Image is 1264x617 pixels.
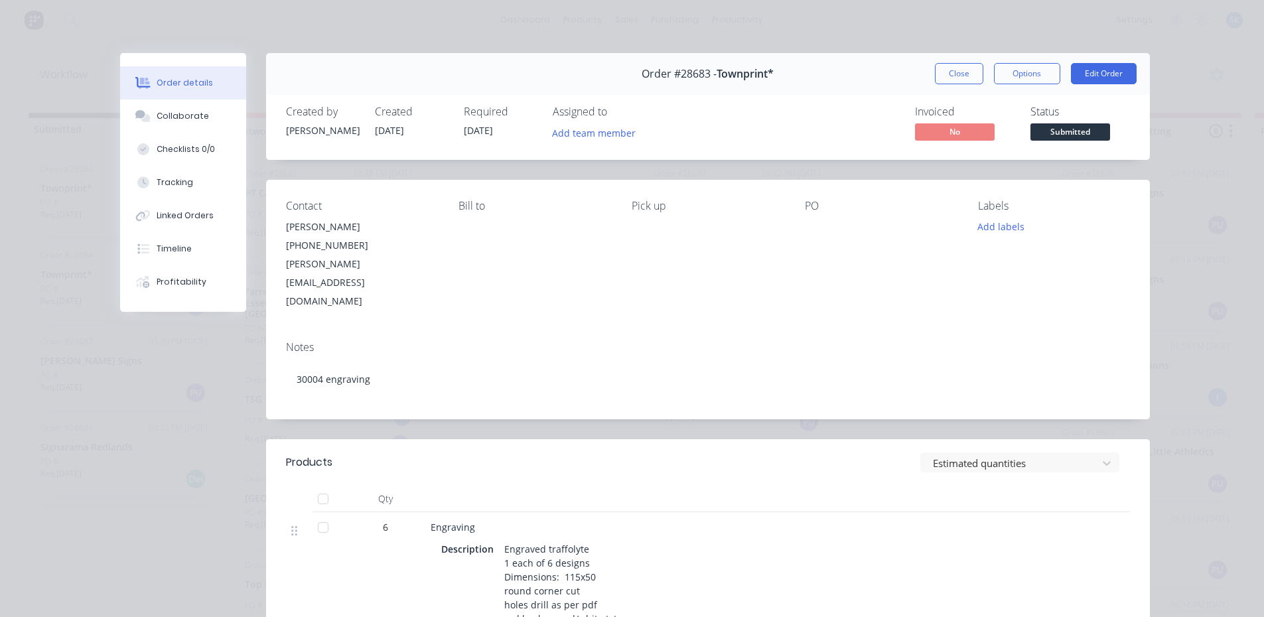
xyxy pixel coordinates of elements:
button: Collaborate [120,100,246,133]
button: Submitted [1030,123,1110,143]
span: Townprint* [717,68,774,80]
div: Status [1030,105,1130,118]
span: [DATE] [464,124,493,137]
div: Tracking [157,176,193,188]
button: Options [994,63,1060,84]
div: Assigned to [553,105,685,118]
span: No [915,123,995,140]
button: Add team member [553,123,643,141]
div: Invoiced [915,105,1015,118]
div: [PERSON_NAME] [286,123,359,137]
div: Description [441,539,499,559]
div: Qty [346,486,425,512]
div: Created [375,105,448,118]
div: [PERSON_NAME][PHONE_NUMBER][PERSON_NAME][EMAIL_ADDRESS][DOMAIN_NAME] [286,218,438,310]
span: Order #28683 - [642,68,717,80]
div: Order details [157,77,213,89]
div: 30004 engraving [286,359,1130,399]
div: Profitability [157,276,206,288]
button: Profitability [120,265,246,299]
button: Add labels [971,218,1032,236]
span: [DATE] [375,124,404,137]
button: Close [935,63,983,84]
span: 6 [383,520,388,534]
div: Collaborate [157,110,209,122]
button: Timeline [120,232,246,265]
div: Linked Orders [157,210,214,222]
button: Add team member [545,123,642,141]
div: Products [286,454,332,470]
span: Engraving [431,521,475,533]
div: Bill to [458,200,610,212]
div: Contact [286,200,438,212]
div: Notes [286,341,1130,354]
button: Order details [120,66,246,100]
button: Tracking [120,166,246,199]
div: Labels [978,200,1130,212]
button: Edit Order [1071,63,1137,84]
div: [PERSON_NAME][EMAIL_ADDRESS][DOMAIN_NAME] [286,255,438,310]
div: Created by [286,105,359,118]
div: Required [464,105,537,118]
div: Checklists 0/0 [157,143,215,155]
div: [PERSON_NAME] [286,218,438,236]
div: Timeline [157,243,192,255]
button: Checklists 0/0 [120,133,246,166]
div: PO [805,200,957,212]
span: Submitted [1030,123,1110,140]
button: Linked Orders [120,199,246,232]
div: [PHONE_NUMBER] [286,236,438,255]
div: Pick up [632,200,784,212]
